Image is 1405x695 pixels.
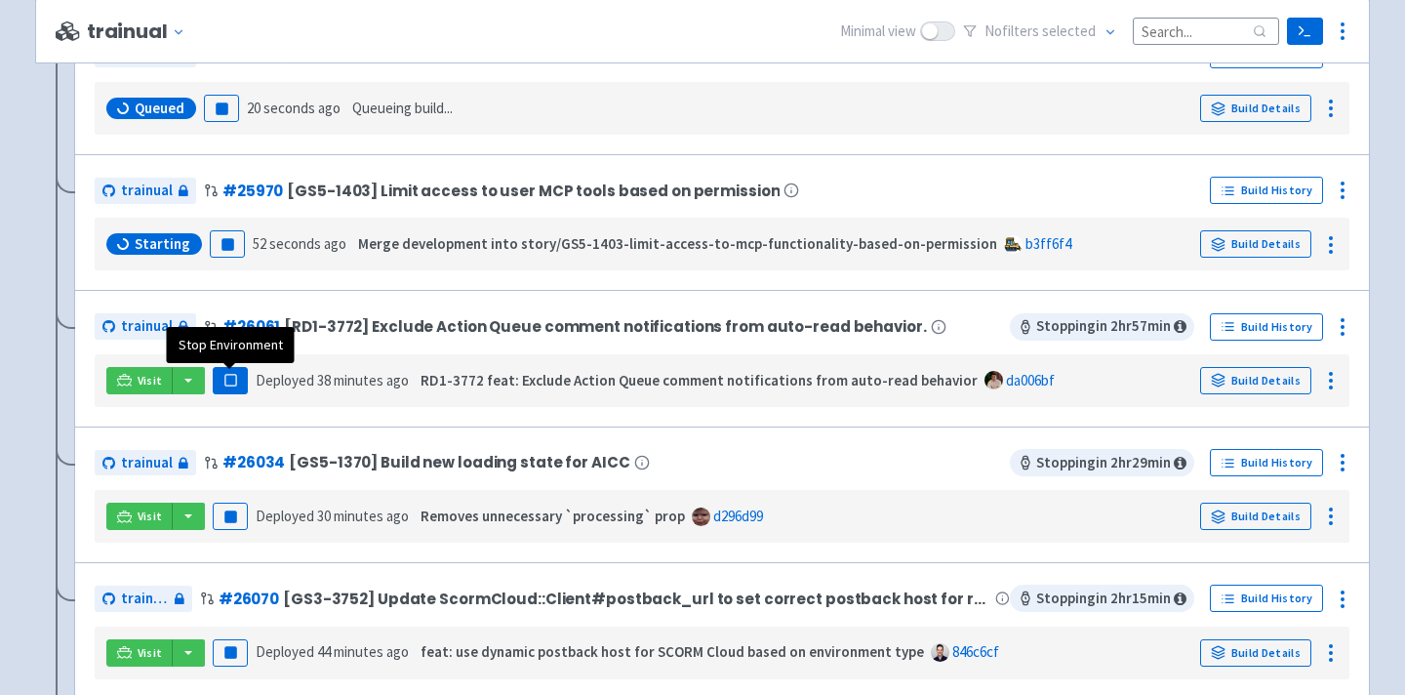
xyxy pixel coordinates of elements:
a: trainual [95,586,192,612]
span: [RD1-3772] Exclude Action Queue comment notifications from auto-read behavior. [284,318,926,335]
a: #25970 [222,181,283,201]
strong: Merge development into story/GS5-1403-limit-access-to-mcp-functionality-based-on-permission [358,234,997,253]
a: #26061 [222,316,280,337]
span: selected [1042,21,1096,40]
span: Visit [138,373,163,388]
a: Build History [1210,585,1323,612]
span: Queueing build... [352,98,453,120]
a: Terminal [1287,18,1323,45]
span: trainual [121,588,169,610]
a: Build Details [1200,95,1311,122]
a: Visit [106,503,173,530]
span: No filter s [984,20,1096,43]
a: da006bf [1006,371,1055,389]
span: Deployed [256,507,409,525]
span: Visit [138,509,163,524]
a: Visit [106,367,173,394]
span: [GS5-1403] Limit access to user MCP tools based on permission [287,183,780,199]
button: Pause [213,367,248,394]
button: trainual [87,20,193,43]
button: Pause [213,639,248,667]
span: Stopping in 2 hr 15 min [1010,585,1194,612]
span: trainual [121,180,173,202]
input: Search... [1133,18,1279,44]
a: Build History [1210,313,1323,341]
span: trainual [121,315,173,338]
time: 52 seconds ago [253,234,346,253]
a: trainual [95,313,196,340]
span: trainual [121,452,173,474]
a: Build Details [1200,639,1311,667]
span: Queued [135,99,184,118]
span: Minimal view [840,20,916,43]
time: 38 minutes ago [317,371,409,389]
time: 30 minutes ago [317,507,409,525]
span: Deployed [256,642,409,661]
button: Pause [204,95,239,122]
span: Stopping in 2 hr 57 min [1010,313,1194,341]
span: Deployed [256,371,409,389]
time: 44 minutes ago [317,642,409,661]
a: #26070 [219,589,279,609]
a: 846c6cf [952,642,999,661]
a: Build History [1210,449,1323,476]
a: #26034 [222,452,285,472]
a: Build Details [1200,230,1311,258]
a: d296d99 [713,507,763,525]
button: Pause [210,230,245,258]
time: 20 seconds ago [247,99,341,117]
strong: RD1-3772 feat: Exclude Action Queue comment notifications from auto-read behavior [421,371,978,389]
a: Build Details [1200,503,1311,530]
span: Starting [135,234,190,254]
a: trainual [95,450,196,476]
span: Visit [138,645,163,661]
a: trainual [95,178,196,204]
a: b3ff6f4 [1025,234,1071,253]
a: Build Details [1200,367,1311,394]
span: [GS5-1370] Build new loading state for AICC [289,454,629,470]
strong: Removes unnecessary `processing` prop [421,507,685,525]
span: [GS3-3752] Update ScormCloud::Client#postback_url to set correct postback host for review app [283,591,991,607]
strong: feat: use dynamic postback host for SCORM Cloud based on environment type [421,642,924,661]
span: Stopping in 2 hr 29 min [1010,449,1194,476]
button: Pause [213,503,248,530]
a: Build History [1210,177,1323,204]
a: Visit [106,639,173,667]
